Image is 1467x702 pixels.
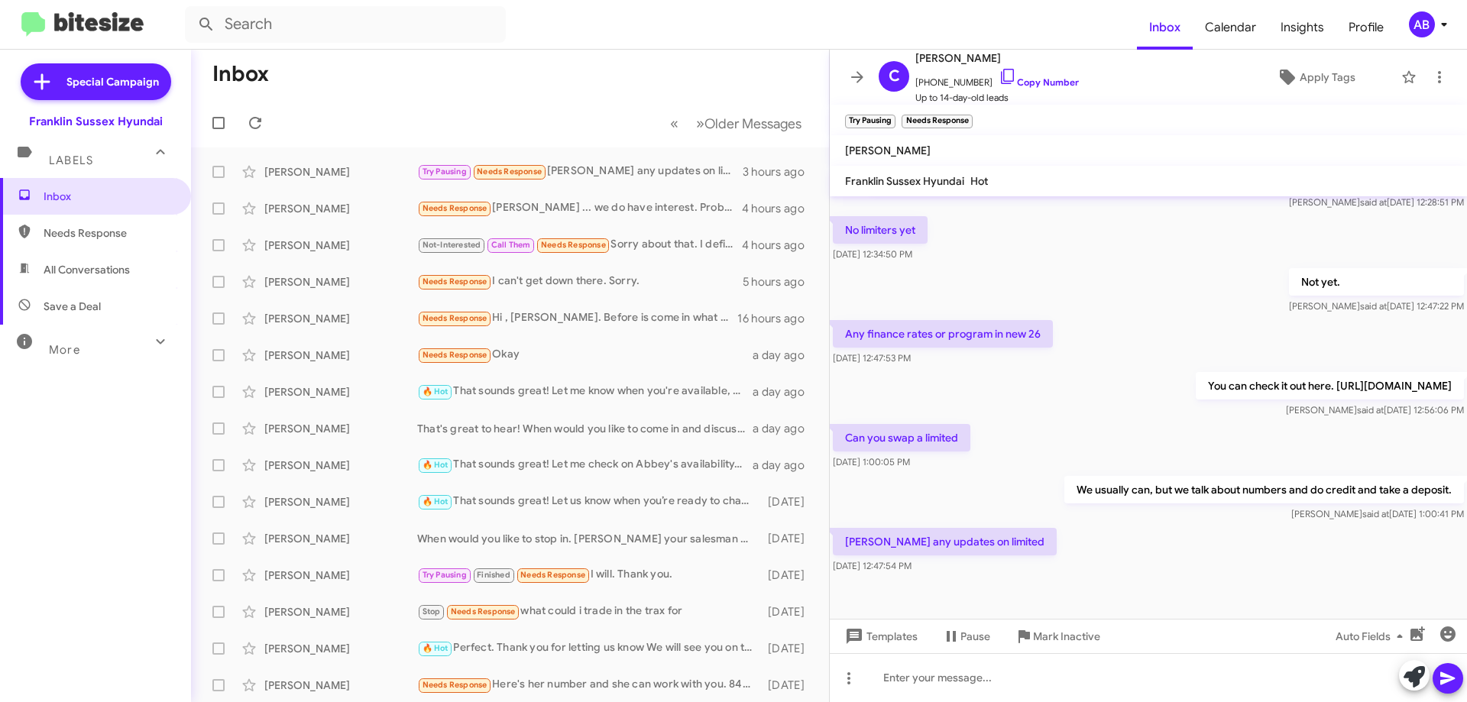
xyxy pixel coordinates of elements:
span: Needs Response [423,203,487,213]
div: 4 hours ago [742,201,817,216]
div: Hi , [PERSON_NAME]. Before is come in what is the best you can do for a Hyundai Ionic 5 SEL for a... [417,309,737,327]
div: Okay [417,346,753,364]
span: Older Messages [704,115,802,132]
p: You can check it out here. [URL][DOMAIN_NAME] [1196,372,1464,400]
p: [PERSON_NAME] any updates on limited [833,528,1057,555]
span: Profile [1336,5,1396,50]
a: Special Campaign [21,63,171,100]
span: said at [1360,300,1387,312]
span: All Conversations [44,262,130,277]
div: [PERSON_NAME] [264,458,417,473]
div: That sounds great! Let me check on Abbey's availability. Which time works best for you, tonight o... [417,456,753,474]
div: [PERSON_NAME] [264,678,417,693]
span: Not-Interested [423,240,481,250]
span: Apply Tags [1300,63,1355,91]
button: Apply Tags [1237,63,1394,91]
div: a day ago [753,421,817,436]
span: Save a Deal [44,299,101,314]
div: [PERSON_NAME] [264,348,417,363]
span: Needs Response [44,225,173,241]
p: Any finance rates or program in new 26 [833,320,1053,348]
p: Can you swap a limited [833,424,970,451]
span: [PHONE_NUMBER] [915,67,1079,90]
input: Search [185,6,506,43]
div: a day ago [753,458,817,473]
div: [PERSON_NAME] [264,531,417,546]
a: Calendar [1193,5,1268,50]
span: More [49,343,80,357]
span: [PERSON_NAME] [DATE] 12:47:22 PM [1289,300,1464,312]
p: No limiters yet [833,216,928,244]
div: That sounds great! Let us know when you’re ready to chat. We look forward to helping you with you... [417,493,760,510]
span: [PERSON_NAME] [845,144,931,157]
span: [DATE] 12:47:53 PM [833,352,911,364]
span: Needs Response [423,680,487,690]
button: AB [1396,11,1450,37]
button: Auto Fields [1323,623,1421,650]
div: 16 hours ago [737,311,817,326]
span: « [670,114,678,133]
div: [PERSON_NAME] ... we do have interest. Prob better late next week. Considering a 5 or a 9 on 24 m... [417,199,742,217]
div: [DATE] [760,604,817,620]
div: what could i trade in the trax for [417,603,760,620]
span: Needs Response [541,240,606,250]
div: Franklin Sussex Hyundai [29,114,163,129]
div: I will. Thank you. [417,566,760,584]
h1: Inbox [212,62,269,86]
div: [PERSON_NAME] [264,568,417,583]
div: [PERSON_NAME] [264,238,417,253]
span: Try Pausing [423,167,467,176]
div: [PERSON_NAME] [264,604,417,620]
div: [DATE] [760,494,817,510]
a: Copy Number [999,76,1079,88]
span: Needs Response [520,570,585,580]
span: Inbox [44,189,173,204]
span: Mark Inactive [1033,623,1100,650]
span: 🔥 Hot [423,497,449,506]
div: Here's her number and she can work with you. 8455379981 [417,676,760,694]
span: Special Campaign [66,74,159,89]
div: [DATE] [760,568,817,583]
button: Mark Inactive [1002,623,1112,650]
button: Next [687,108,811,139]
span: Needs Response [477,167,542,176]
span: Finished [477,570,510,580]
span: [PERSON_NAME] [DATE] 12:56:06 PM [1286,404,1464,416]
div: 3 hours ago [743,164,817,180]
span: » [696,114,704,133]
div: Perfect. Thank you for letting us know We will see you on the 14th at 1pm. [417,639,760,657]
span: said at [1360,196,1387,208]
div: [DATE] [760,641,817,656]
span: [PERSON_NAME] [DATE] 12:28:51 PM [1289,196,1464,208]
div: AB [1409,11,1435,37]
span: Needs Response [423,350,487,360]
span: Labels [49,154,93,167]
span: Insights [1268,5,1336,50]
span: C [889,64,900,89]
div: That sounds great! Let me know when you're available, and we can schedule a time for you to visit... [417,383,753,400]
span: [PERSON_NAME] [DATE] 1:00:41 PM [1291,508,1464,519]
div: I can't get down there. Sorry. [417,273,743,290]
p: We usually can, but we talk about numbers and do credit and take a deposit. [1064,476,1464,503]
div: [DATE] [760,678,817,693]
span: Pause [960,623,990,650]
span: Templates [842,623,918,650]
div: [DATE] [760,531,817,546]
div: 4 hours ago [742,238,817,253]
span: Up to 14-day-old leads [915,90,1079,105]
span: Hot [970,174,988,188]
nav: Page navigation example [662,108,811,139]
span: Auto Fields [1336,623,1409,650]
span: 🔥 Hot [423,387,449,396]
div: [PERSON_NAME] [264,384,417,400]
a: Inbox [1137,5,1193,50]
span: said at [1362,508,1389,519]
div: Sorry about that. I definitely didn't call or know about it. [417,236,742,254]
span: [DATE] 12:34:50 PM [833,248,912,260]
div: That's great to hear! When would you like to come in and discuss further about your vehicle or an... [417,421,753,436]
div: 5 hours ago [743,274,817,290]
div: a day ago [753,384,817,400]
span: Call Them [491,240,531,250]
span: Stop [423,607,441,616]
